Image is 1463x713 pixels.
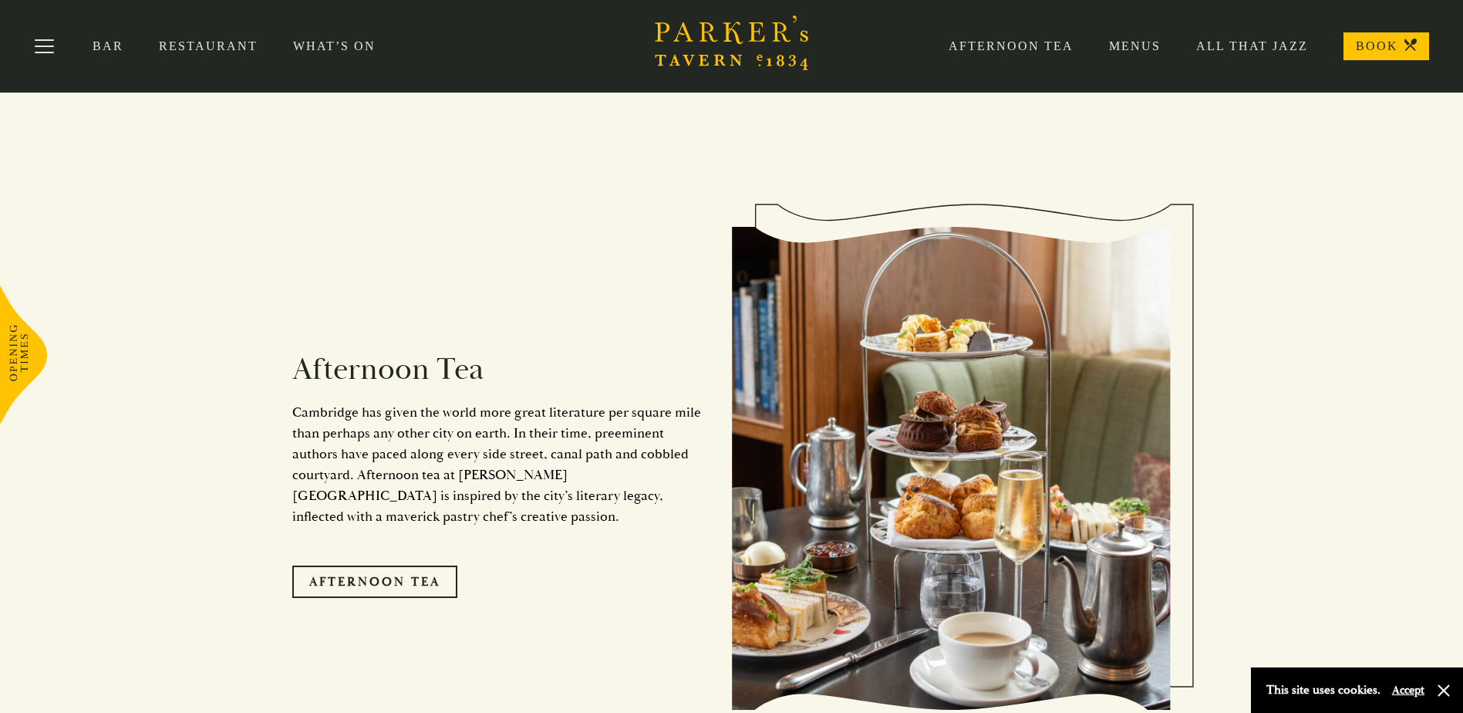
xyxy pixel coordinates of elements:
p: This site uses cookies. [1266,679,1380,701]
a: Afternoon Tea [292,566,457,598]
button: Close and accept [1436,683,1451,698]
p: Cambridge has given the world more great literature per square mile than perhaps any other city o... [292,402,709,527]
button: Accept [1392,683,1424,698]
h2: Afternoon Tea [292,351,709,388]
